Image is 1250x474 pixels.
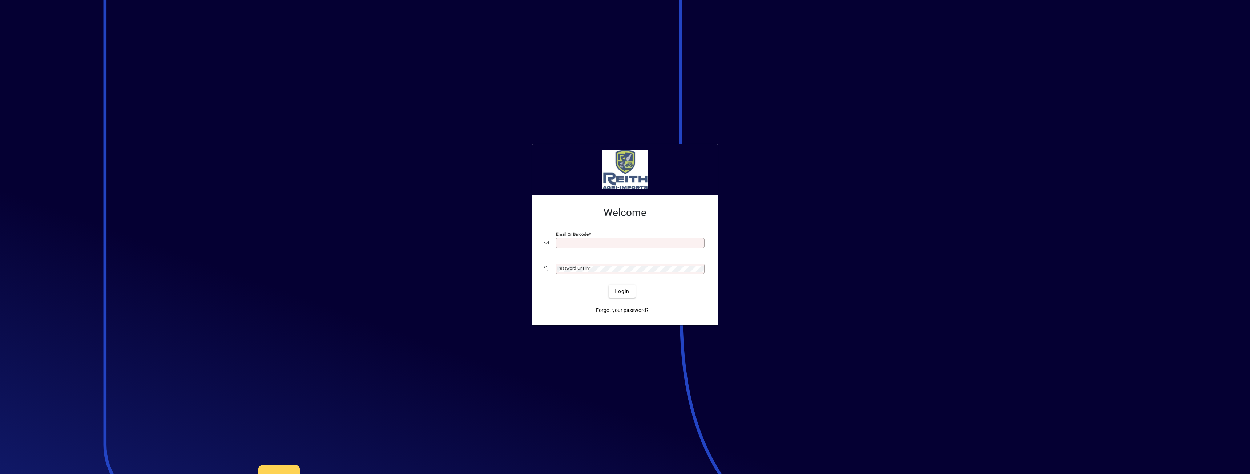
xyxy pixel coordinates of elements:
[557,266,589,271] mat-label: Password or Pin
[556,232,589,237] mat-label: Email or Barcode
[593,304,652,317] a: Forgot your password?
[609,285,635,298] button: Login
[544,207,706,219] h2: Welcome
[614,288,629,295] span: Login
[596,307,649,314] span: Forgot your password?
